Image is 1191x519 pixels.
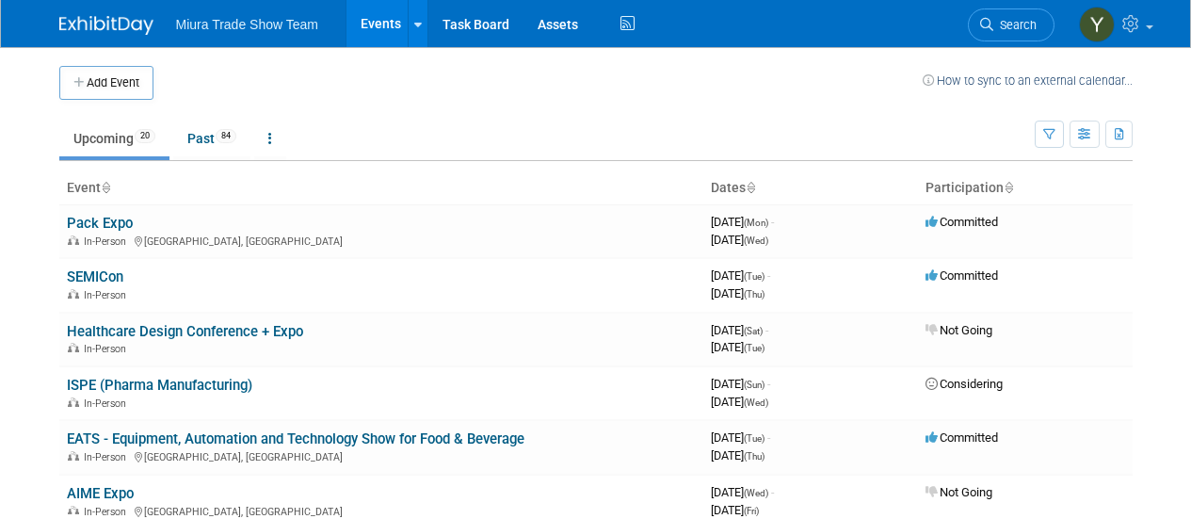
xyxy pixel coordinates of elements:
span: (Sun) [744,380,764,390]
span: In-Person [84,397,132,410]
span: [DATE] [711,377,770,391]
div: [GEOGRAPHIC_DATA], [GEOGRAPHIC_DATA] [67,503,696,518]
a: Sort by Participation Type [1004,180,1013,195]
span: (Sat) [744,326,763,336]
img: In-Person Event [68,343,79,352]
span: Miura Trade Show Team [176,17,318,32]
span: [DATE] [711,340,764,354]
a: How to sync to an external calendar... [923,73,1133,88]
span: Not Going [925,485,992,499]
span: (Fri) [744,506,759,516]
a: Search [968,8,1054,41]
a: SEMICon [67,268,123,285]
span: In-Person [84,235,132,248]
span: [DATE] [711,485,774,499]
span: [DATE] [711,215,774,229]
th: Dates [703,172,918,204]
img: In-Person Event [68,451,79,461]
span: Committed [925,215,998,229]
a: ISPE (Pharma Manufacturing) [67,377,252,394]
span: (Thu) [744,289,764,300]
span: (Tue) [744,343,764,353]
span: [DATE] [711,430,770,445]
span: (Wed) [744,488,768,498]
span: Committed [925,268,998,283]
span: - [771,215,774,229]
span: Not Going [925,323,992,337]
div: [GEOGRAPHIC_DATA], [GEOGRAPHIC_DATA] [67,448,696,463]
a: Past84 [173,121,250,156]
img: In-Person Event [68,397,79,407]
span: Search [993,18,1037,32]
span: (Thu) [744,451,764,462]
span: [DATE] [711,395,768,409]
a: Sort by Event Name [101,180,110,195]
button: Add Event [59,66,153,100]
span: [DATE] [711,448,764,462]
span: - [767,268,770,283]
a: EATS - Equipment, Automation and Technology Show for Food & Beverage [67,430,524,447]
a: Healthcare Design Conference + Expo [67,323,303,340]
a: Pack Expo [67,215,133,232]
span: Considering [925,377,1003,391]
span: [DATE] [711,323,768,337]
img: ExhibitDay [59,16,153,35]
span: (Mon) [744,218,768,228]
span: (Wed) [744,397,768,408]
span: [DATE] [711,268,770,283]
span: (Tue) [744,433,764,444]
span: [DATE] [711,503,759,517]
span: - [767,377,770,391]
img: In-Person Event [68,289,79,299]
span: In-Person [84,289,132,301]
span: [DATE] [711,233,768,247]
span: 20 [135,129,155,143]
span: (Tue) [744,271,764,282]
span: - [771,485,774,499]
span: [DATE] [711,286,764,300]
th: Participation [918,172,1133,204]
span: (Wed) [744,235,768,246]
th: Event [59,172,703,204]
a: Upcoming20 [59,121,169,156]
span: 84 [216,129,236,143]
img: In-Person Event [68,506,79,515]
span: Committed [925,430,998,445]
span: - [767,430,770,445]
span: In-Person [84,506,132,518]
div: [GEOGRAPHIC_DATA], [GEOGRAPHIC_DATA] [67,233,696,248]
a: AIME Expo [67,485,134,502]
span: In-Person [84,451,132,463]
span: - [765,323,768,337]
a: Sort by Start Date [746,180,755,195]
span: In-Person [84,343,132,355]
img: In-Person Event [68,235,79,245]
img: young hahn [1079,7,1115,42]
